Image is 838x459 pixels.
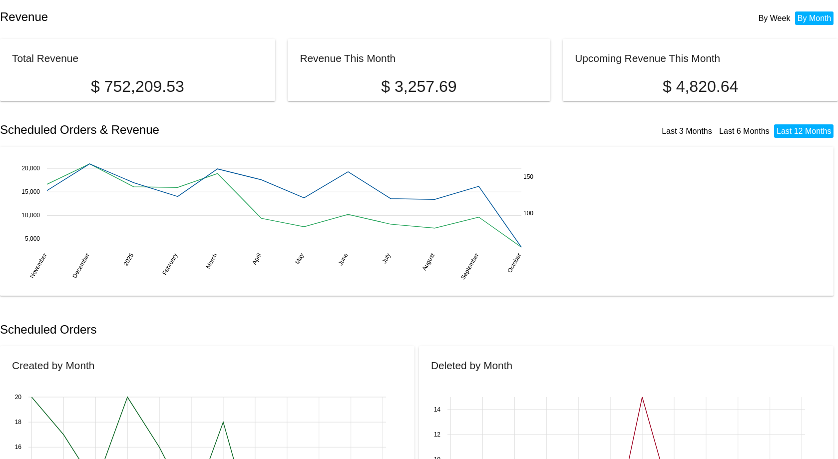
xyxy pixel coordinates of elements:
text: 14 [434,406,441,413]
h2: Created by Month [12,360,94,371]
text: 20,000 [21,165,40,172]
text: August [420,252,436,272]
text: 150 [523,173,533,180]
text: 10,000 [21,212,40,219]
text: June [337,252,349,267]
h2: Deleted by Month [431,360,512,371]
text: September [459,252,480,281]
text: 2025 [122,252,135,267]
text: 18 [15,419,22,426]
text: May [294,252,305,265]
h2: Upcoming Revenue This Month [575,52,720,64]
text: March [204,252,219,270]
li: By Month [795,11,834,25]
p: $ 752,209.53 [12,77,263,96]
text: February [161,252,179,276]
text: 5,000 [25,235,40,242]
text: 12 [434,432,441,439]
h2: Total Revenue [12,52,78,64]
text: December [71,252,91,279]
text: 100 [523,209,533,216]
a: Last 6 Months [719,127,770,135]
p: $ 4,820.64 [575,77,826,96]
h2: Revenue This Month [300,52,396,64]
text: 16 [15,444,22,451]
text: October [506,252,522,274]
p: $ 3,257.69 [300,77,538,96]
text: 20 [15,394,22,401]
a: Last 3 Months [662,127,712,135]
text: April [251,252,263,266]
li: By Week [756,11,793,25]
text: November [28,252,48,279]
text: 15,000 [21,188,40,195]
text: July [381,252,392,264]
a: Last 12 Months [777,127,831,135]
